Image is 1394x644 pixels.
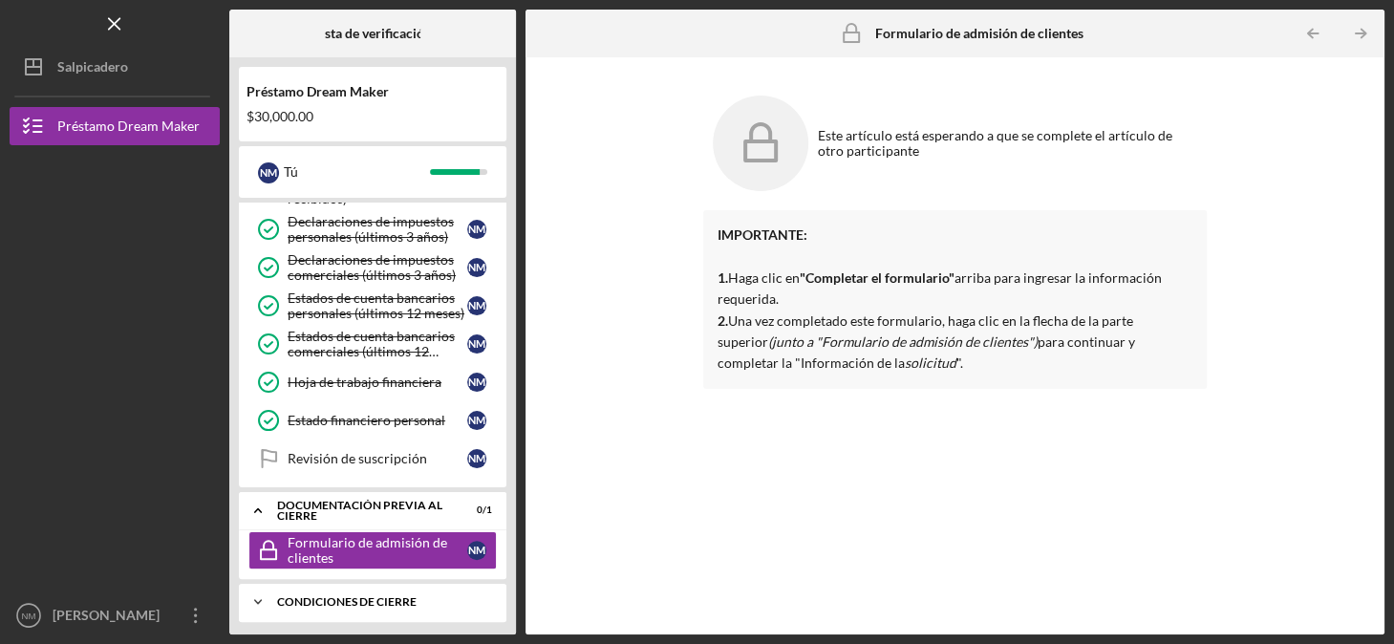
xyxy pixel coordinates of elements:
[288,214,467,245] div: Declaraciones de impuestos personales (últimos 3 años)
[467,373,486,392] div: N M
[247,84,499,99] div: Préstamo Dream Maker
[288,252,467,283] div: Declaraciones de impuestos comerciales (últimos 3 años)
[10,596,220,634] button: NM[PERSON_NAME]
[288,535,467,566] div: Formulario de admisión de clientes
[288,375,467,390] div: Hoja de trabajo financiera
[718,269,728,286] strong: 1.
[467,449,486,468] div: N M
[288,329,467,359] div: Estados de cuenta bancarios comerciales (últimos 12 meses)
[875,26,1083,41] b: Formulario de admisión de clientes
[248,210,497,248] a: Declaraciones de impuestos personales (últimos 3 años)NM
[467,541,486,560] div: N M
[57,48,128,91] div: Salpicadero
[57,107,200,150] div: Préstamo Dream Maker
[818,128,1197,159] div: Este artículo está esperando a que se complete el artículo de otro participante
[248,248,497,287] a: Declaraciones de impuestos comerciales (últimos 3 años)NM
[718,225,1192,311] p: Haga clic en arriba para ingresar la información requerida.
[467,296,486,315] div: N M
[258,162,279,183] div: N M
[467,411,486,430] div: N M
[768,333,1038,350] em: (junto a "Formulario de admisión de clientes")
[718,311,1192,375] p: Una vez completado este formulario, haga clic en la flecha de la parte superior para continuar y ...
[248,440,497,478] a: Revisión de suscripciónNM
[277,596,483,608] div: Condiciones de cierre
[248,287,497,325] a: Estados de cuenta bancarios personales (últimos 12 meses)NM
[247,109,499,124] div: $30,000.00
[288,290,467,321] div: Estados de cuenta bancarios personales (últimos 12 meses)
[22,611,36,621] text: NM
[314,26,432,41] b: Lista de verificación
[284,156,430,188] div: Tú
[905,354,956,371] em: solicitud
[10,107,220,145] button: Préstamo Dream Maker
[718,226,807,243] strong: IMPORTANTE:
[277,500,444,522] div: Documentación previa al cierre
[800,269,954,286] strong: "Completar el formulario"
[248,325,497,363] a: Estados de cuenta bancarios comerciales (últimos 12 meses)NM
[718,312,728,329] strong: 2.
[467,258,486,277] div: N M
[248,363,497,401] a: Hoja de trabajo financieraNM
[248,401,497,440] a: Estado financiero personalNM
[48,596,172,639] div: [PERSON_NAME]
[458,504,492,516] div: 0 / 1
[288,451,467,466] div: Revisión de suscripción
[467,334,486,354] div: N M
[467,220,486,239] div: N M
[248,531,497,569] a: Formulario de admisión de clientesNM
[288,413,467,428] div: Estado financiero personal
[10,48,220,86] button: Salpicadero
